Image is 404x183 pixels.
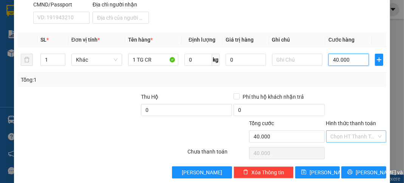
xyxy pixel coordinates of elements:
span: VP GỬI: [5,50,38,60]
span: kg [212,54,220,66]
strong: Sài Gòn: [5,25,28,32]
span: plus [375,57,383,63]
div: Chưa thanh toán [187,147,248,161]
button: [PERSON_NAME] [172,166,232,178]
span: [PERSON_NAME] [310,168,350,177]
button: delete [21,54,33,66]
button: save[PERSON_NAME] [295,166,340,178]
span: Thu Hộ [141,94,158,100]
strong: 0901 900 568 [72,21,133,36]
strong: 0901 933 179 [72,37,109,44]
span: Tên hàng [128,37,153,43]
span: Cước hàng [328,37,354,43]
span: printer [347,169,353,175]
div: CMND/Passport [33,0,90,9]
input: Địa chỉ của người nhận [93,12,149,24]
th: Ghi chú [269,33,326,47]
input: Ghi Chú [272,54,323,66]
div: Tổng: 1 [21,76,156,84]
span: SL [40,37,46,43]
strong: [PERSON_NAME]: [72,21,119,28]
input: 0 [226,54,266,66]
div: Địa chỉ người nhận [93,0,149,9]
span: Phí thu hộ khách nhận trả [240,93,307,101]
button: plus [375,54,383,66]
span: Tổng cước [249,120,274,126]
strong: 0901 936 968 [5,33,42,40]
span: save [301,169,306,175]
span: ĐỨC ĐẠT GIA LAI [35,7,108,18]
span: Định lượng [189,37,215,43]
span: Khác [76,54,118,65]
span: Xóa Thông tin [251,168,284,177]
button: printer[PERSON_NAME] và In [341,166,386,178]
span: delete [243,169,248,175]
label: Hình thức thanh toán [326,120,376,126]
button: deleteXóa Thông tin [234,166,294,178]
span: Đơn vị tính [71,37,100,43]
span: VP Chư Prông [40,50,97,60]
span: Giá trị hàng [226,37,254,43]
strong: 0931 600 979 [28,25,65,32]
input: VD: Bàn, Ghế [128,54,179,66]
span: [PERSON_NAME] [182,168,222,177]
